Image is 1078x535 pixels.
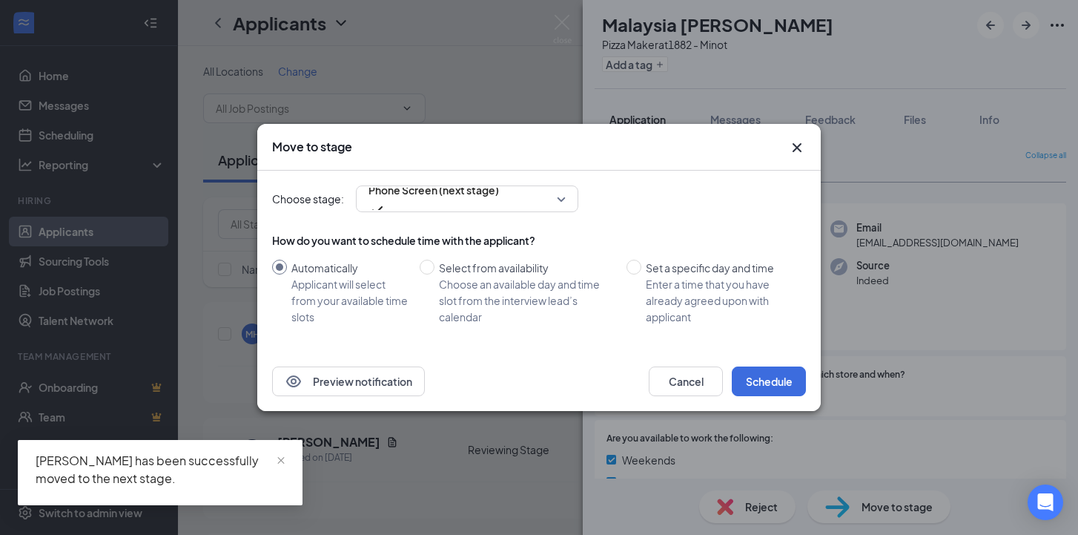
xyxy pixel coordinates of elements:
[272,191,344,207] span: Choose stage:
[1028,485,1063,520] div: Open Intercom Messenger
[788,139,806,157] svg: Cross
[439,276,615,325] div: Choose an available day and time slot from the interview lead’s calendar
[272,139,352,155] h3: Move to stage
[732,367,806,396] button: Schedule
[646,276,794,325] div: Enter a time that you have already agreed upon with applicant
[285,372,302,390] svg: Eye
[272,367,425,396] button: EyePreview notification
[272,233,806,248] div: How do you want to schedule time with the applicant?
[646,260,794,276] div: Set a specific day and time
[368,201,386,219] svg: Checkmark
[649,367,723,396] button: Cancel
[291,276,408,325] div: Applicant will select from your available time slots
[291,260,408,276] div: Automatically
[368,179,499,201] span: Phone Screen (next stage)
[276,456,286,466] span: close
[439,260,615,276] div: Select from availability
[788,139,806,157] button: Close
[36,452,285,488] div: [PERSON_NAME] has been successfully moved to the next stage.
